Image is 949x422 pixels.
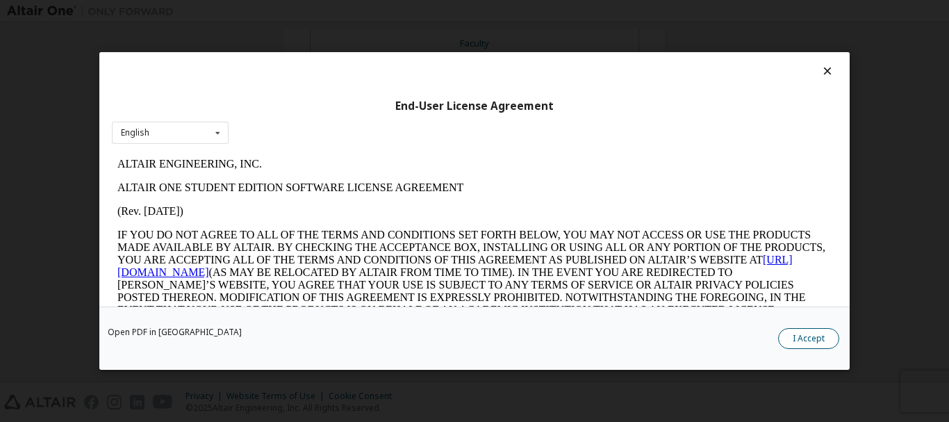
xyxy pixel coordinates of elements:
[6,29,720,42] p: ALTAIR ONE STUDENT EDITION SOFTWARE LICENSE AGREEMENT
[108,328,242,336] a: Open PDF in [GEOGRAPHIC_DATA]
[121,129,149,137] div: English
[6,76,720,189] p: IF YOU DO NOT AGREE TO ALL OF THE TERMS AND CONDITIONS SET FORTH BELOW, YOU MAY NOT ACCESS OR USE...
[112,99,837,113] div: End-User License Agreement
[6,53,720,65] p: (Rev. [DATE])
[778,328,839,349] button: I Accept
[6,102,681,126] a: [URL][DOMAIN_NAME]
[6,6,720,18] p: ALTAIR ENGINEERING, INC.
